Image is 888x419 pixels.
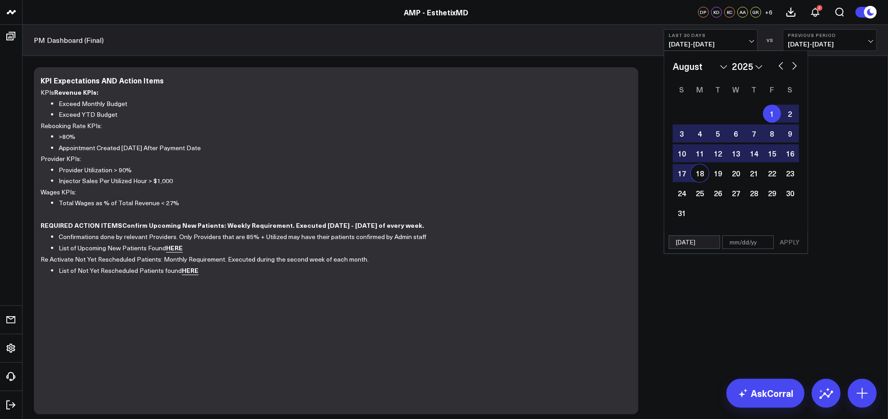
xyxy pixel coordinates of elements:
a: PM Dashboard (Final) [34,35,104,45]
div: GR [750,7,761,18]
a: AMP - EsthetixMD [404,7,468,17]
div: KD [711,7,722,18]
button: Previous Period[DATE]-[DATE] [783,29,877,51]
span: + 6 [765,9,773,15]
li: List of Not Yet Rescheduled Patients found [59,265,625,276]
li: Exceed Monthly Budget [59,98,625,110]
p: Provider KPIs: [41,153,625,165]
div: KC [724,7,735,18]
p: Rebooking Rate KPIs: [41,120,625,132]
input: mm/dd/yy [669,235,720,249]
input: mm/dd/yy [722,235,774,249]
p: Wages KPIs: [41,187,625,198]
div: VS [762,37,778,43]
strong: Revenue KPIs: [54,87,98,97]
a: HERE [182,266,199,275]
div: DP [698,7,709,18]
li: Appointment Created [DATE] After Payment Date [59,143,625,154]
div: Saturday [781,82,799,97]
li: Total Wages as % of Total Revenue < 27% [59,198,625,209]
div: Wednesday [727,82,745,97]
button: APPLY [776,235,803,249]
span: [DATE] - [DATE] [669,41,753,48]
b: Previous Period [788,32,872,38]
div: Monday [691,82,709,97]
a: HERE [166,243,183,253]
p: Re Activate Not Yet Rescheduled Patients: Monthly Requirement. Executed during the second week of... [41,254,625,265]
li: Confirmations done by relevant Providers. Only Providers that are 85% + Utilized may have their p... [59,231,625,243]
li: Injector Sales Per Utilized Hour > $1,000 [59,175,625,187]
strong: Confirm Upcoming New Patients: Weekly Requirement. Executed [DATE] - [DATE] of every week. [122,221,424,230]
a: AskCorral [726,379,805,408]
div: Sunday [673,82,691,97]
li: >80% [59,131,625,143]
div: 2 [817,5,823,11]
b: Last 30 Days [669,32,753,38]
li: List of Upcoming New Patients Found [59,242,625,254]
span: [DATE] - [DATE] [788,41,872,48]
button: +6 [763,7,774,18]
li: Provider Utilization > 90% [59,165,625,176]
button: Last 30 Days[DATE]-[DATE] [664,29,758,51]
div: AA [737,7,748,18]
div: KPI Expectations AND Action Items [41,75,164,85]
div: Tuesday [709,82,727,97]
div: Friday [763,82,781,97]
p: KPIs [41,87,625,98]
div: Thursday [745,82,763,97]
li: Exceed YTD Budget [59,109,625,120]
strong: REQUIRED ACTION ITEMS [41,221,122,230]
